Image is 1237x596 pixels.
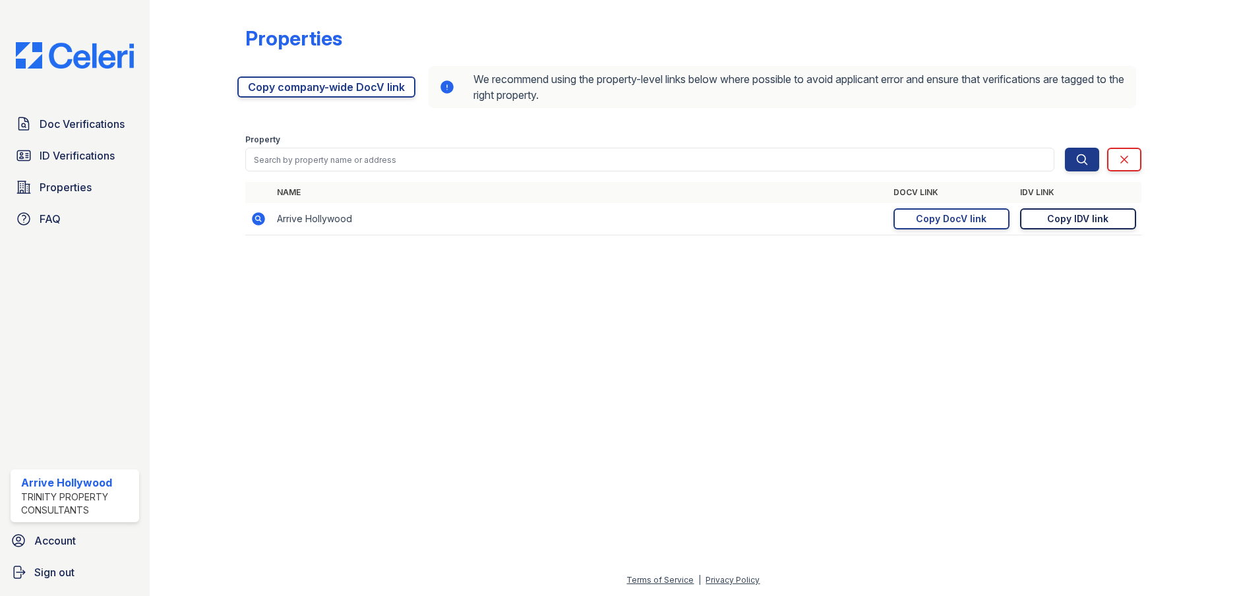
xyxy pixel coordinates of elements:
[1047,212,1108,225] div: Copy IDV link
[916,212,986,225] div: Copy DocV link
[429,66,1136,108] div: We recommend using the property-level links below where possible to avoid applicant error and ens...
[34,564,75,580] span: Sign out
[237,76,415,98] a: Copy company-wide DocV link
[272,203,888,235] td: Arrive Hollywood
[11,142,139,169] a: ID Verifications
[245,134,280,145] label: Property
[40,179,92,195] span: Properties
[34,533,76,549] span: Account
[706,575,760,585] a: Privacy Policy
[698,575,701,585] div: |
[893,208,1010,229] a: Copy DocV link
[11,174,139,200] a: Properties
[1020,208,1136,229] a: Copy IDV link
[626,575,694,585] a: Terms of Service
[1015,182,1141,203] th: IDV Link
[40,148,115,164] span: ID Verifications
[5,527,144,554] a: Account
[11,111,139,137] a: Doc Verifications
[245,26,342,50] div: Properties
[21,491,134,517] div: Trinity Property Consultants
[11,206,139,232] a: FAQ
[5,42,144,69] img: CE_Logo_Blue-a8612792a0a2168367f1c8372b55b34899dd931a85d93a1a3d3e32e68fde9ad4.png
[21,475,134,491] div: Arrive Hollywood
[40,211,61,227] span: FAQ
[272,182,888,203] th: Name
[245,148,1054,171] input: Search by property name or address
[888,182,1015,203] th: DocV Link
[5,559,144,585] a: Sign out
[40,116,125,132] span: Doc Verifications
